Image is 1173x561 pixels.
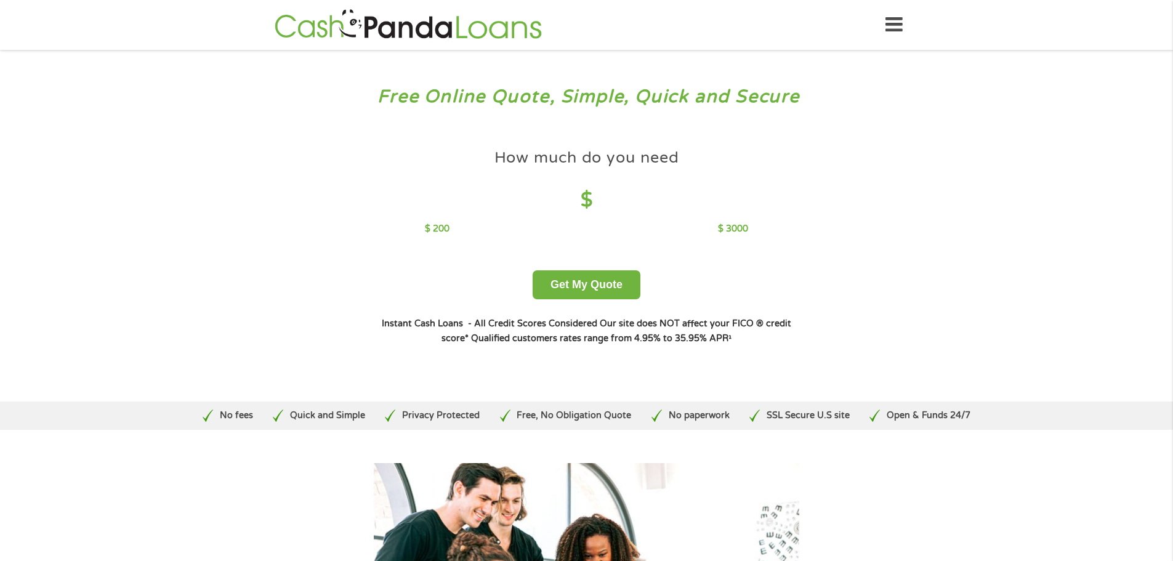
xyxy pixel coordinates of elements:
[494,148,679,168] h4: How much do you need
[517,409,631,422] p: Free, No Obligation Quote
[533,270,640,299] button: Get My Quote
[382,318,597,329] strong: Instant Cash Loans - All Credit Scores Considered
[425,222,449,236] p: $ 200
[441,318,791,344] strong: Our site does NOT affect your FICO ® credit score*
[669,409,730,422] p: No paperwork
[425,188,748,213] h4: $
[767,409,850,422] p: SSL Secure U.S site
[290,409,365,422] p: Quick and Simple
[271,7,546,42] img: GetLoanNow Logo
[471,333,732,344] strong: Qualified customers rates range from 4.95% to 35.95% APR¹
[718,222,748,236] p: $ 3000
[402,409,480,422] p: Privacy Protected
[36,86,1138,108] h3: Free Online Quote, Simple, Quick and Secure
[887,409,970,422] p: Open & Funds 24/7
[220,409,253,422] p: No fees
